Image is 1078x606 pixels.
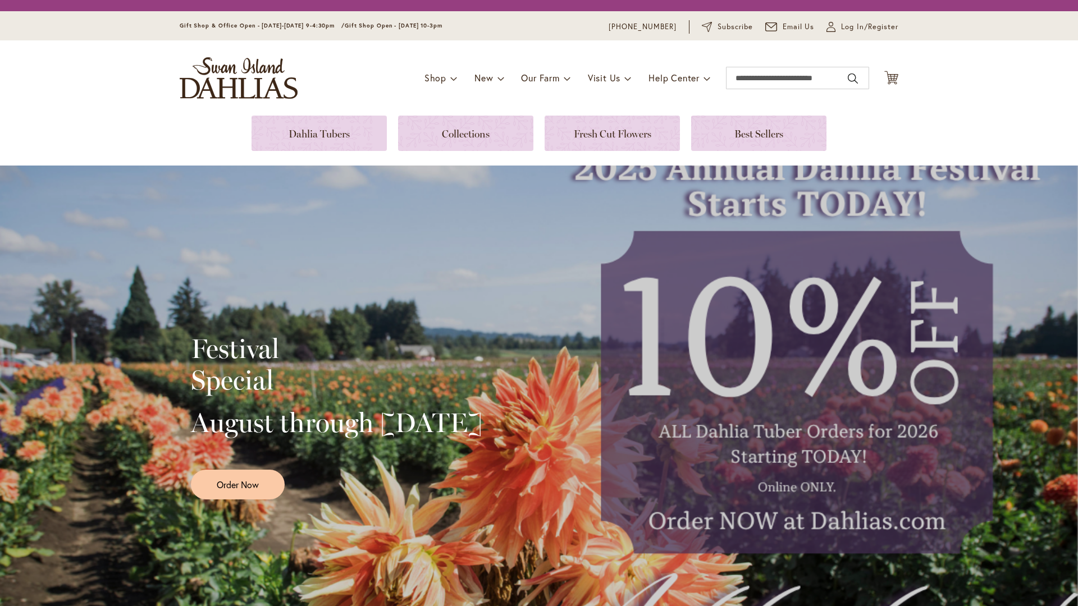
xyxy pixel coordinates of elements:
span: Order Now [217,478,259,491]
a: Subscribe [702,21,753,33]
h2: Festival Special [191,333,482,396]
span: New [474,72,493,84]
a: Order Now [191,470,285,499]
a: Email Us [765,21,815,33]
h2: August through [DATE] [191,407,482,438]
span: Log In/Register [841,21,898,33]
span: Help Center [648,72,700,84]
span: Email Us [783,21,815,33]
span: Gift Shop Open - [DATE] 10-3pm [345,22,442,29]
span: Our Farm [521,72,559,84]
span: Shop [424,72,446,84]
span: Subscribe [718,21,753,33]
button: Search [848,70,858,88]
span: Gift Shop & Office Open - [DATE]-[DATE] 9-4:30pm / [180,22,345,29]
a: Log In/Register [826,21,898,33]
span: Visit Us [588,72,620,84]
a: [PHONE_NUMBER] [609,21,677,33]
a: store logo [180,57,298,99]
